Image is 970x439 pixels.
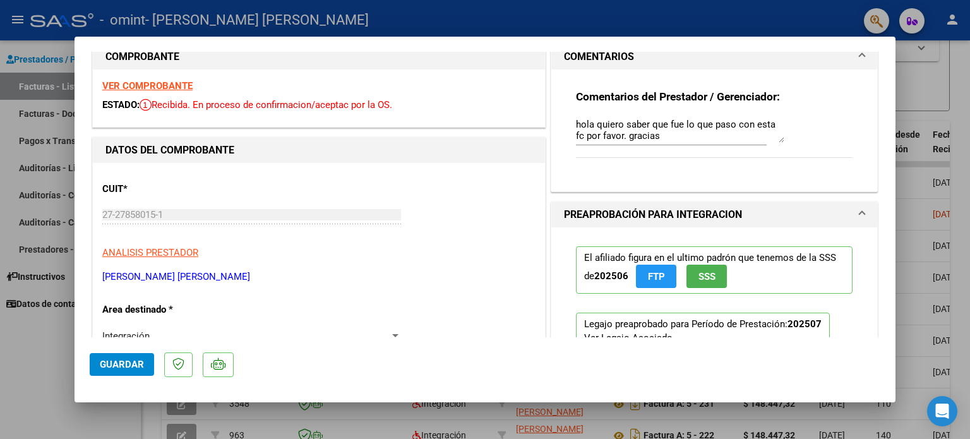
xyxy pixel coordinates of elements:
[102,182,232,196] p: CUIT
[584,331,673,345] div: Ver Legajo Asociado
[102,303,232,317] p: Area destinado *
[636,265,676,288] button: FTP
[686,265,727,288] button: SSS
[564,207,742,222] h1: PREAPROBACIÓN PARA INTEGRACION
[102,247,198,258] span: ANALISIS PRESTADOR
[787,318,822,330] strong: 202507
[102,270,536,284] p: [PERSON_NAME] [PERSON_NAME]
[105,144,234,156] strong: DATOS DEL COMPROBANTE
[102,99,140,111] span: ESTADO:
[551,69,877,191] div: COMENTARIOS
[140,99,392,111] span: Recibida. En proceso de confirmacion/aceptac por la OS.
[648,271,665,282] span: FTP
[927,396,957,426] div: Open Intercom Messenger
[551,202,877,227] mat-expansion-panel-header: PREAPROBACIÓN PARA INTEGRACION
[105,51,179,63] strong: COMPROBANTE
[576,90,780,103] strong: Comentarios del Prestador / Gerenciador:
[100,359,144,370] span: Guardar
[594,270,628,282] strong: 202506
[102,330,150,342] span: Integración
[551,44,877,69] mat-expansion-panel-header: COMENTARIOS
[102,80,193,92] a: VER COMPROBANTE
[90,353,154,376] button: Guardar
[698,271,716,282] span: SSS
[576,246,853,294] p: El afiliado figura en el ultimo padrón que tenemos de la SSS de
[564,49,634,64] h1: COMENTARIOS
